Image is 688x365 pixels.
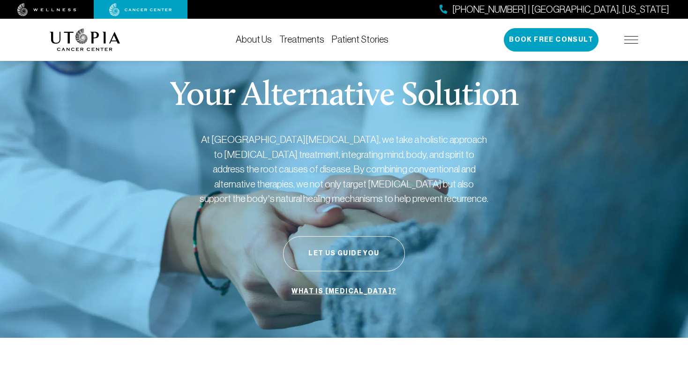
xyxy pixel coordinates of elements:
[289,283,398,300] a: What is [MEDICAL_DATA]?
[109,3,172,16] img: cancer center
[199,132,489,206] p: At [GEOGRAPHIC_DATA][MEDICAL_DATA], we take a holistic approach to [MEDICAL_DATA] treatment, inte...
[17,3,76,16] img: wellness
[624,36,638,44] img: icon-hamburger
[50,29,120,51] img: logo
[332,34,389,45] a: Patient Stories
[236,34,272,45] a: About Us
[279,34,324,45] a: Treatments
[283,236,405,271] button: Let Us Guide You
[440,3,669,16] a: [PHONE_NUMBER] | [GEOGRAPHIC_DATA], [US_STATE]
[504,28,598,52] button: Book Free Consult
[170,80,518,113] p: Your Alternative Solution
[452,3,669,16] span: [PHONE_NUMBER] | [GEOGRAPHIC_DATA], [US_STATE]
